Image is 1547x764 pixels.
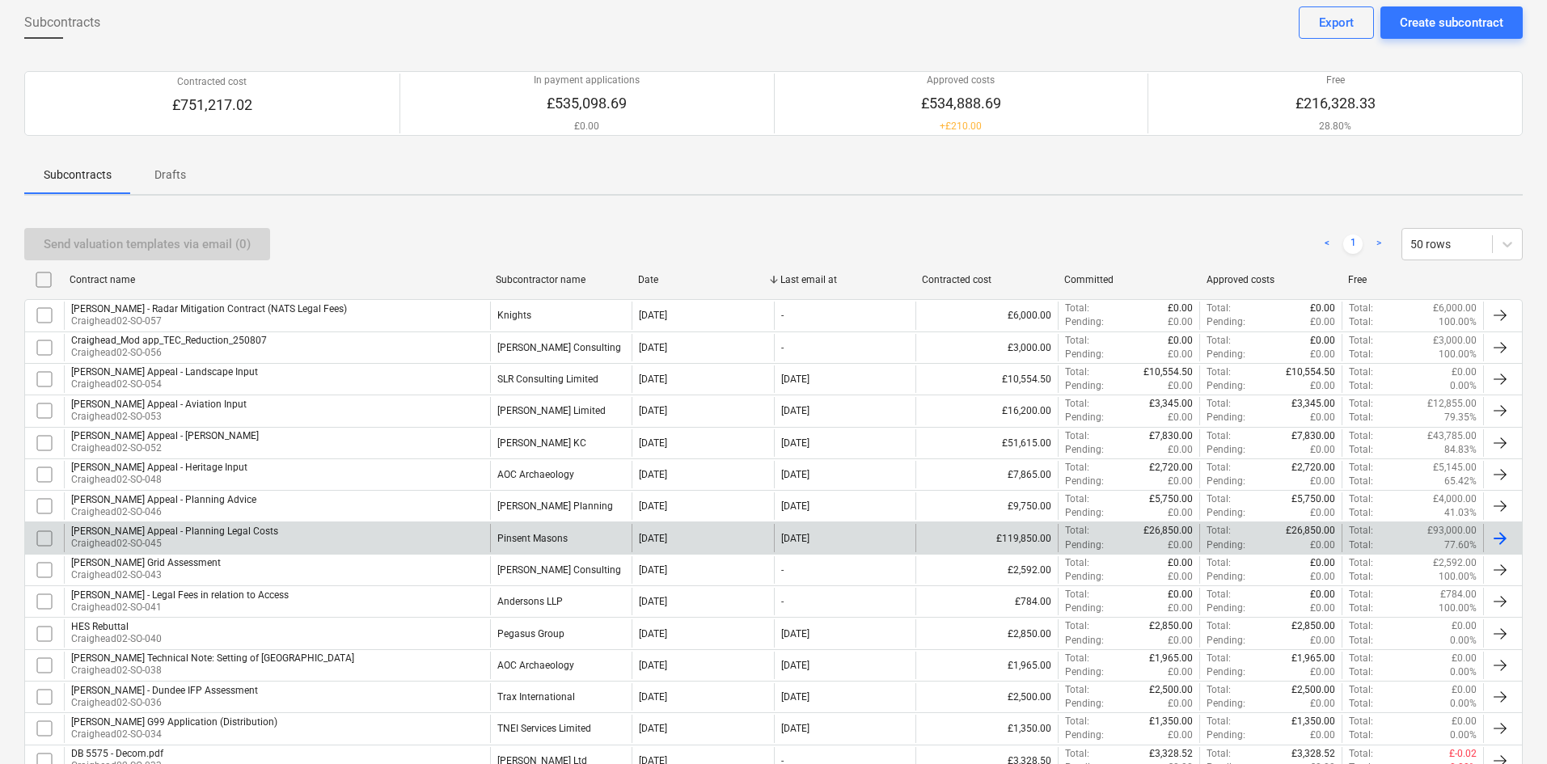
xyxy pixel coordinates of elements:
[1310,302,1335,315] p: £0.00
[71,557,221,568] div: [PERSON_NAME] Grid Assessment
[1149,461,1193,475] p: £2,720.00
[1349,747,1373,761] p: Total :
[1444,506,1477,520] p: 41.03%
[1349,538,1373,552] p: Total :
[1310,379,1335,393] p: £0.00
[1065,619,1089,633] p: Total :
[1207,397,1231,411] p: Total :
[1349,665,1373,679] p: Total :
[1310,570,1335,584] p: £0.00
[1168,538,1193,552] p: £0.00
[1207,715,1231,728] p: Total :
[1444,411,1477,424] p: 79.35%
[1065,665,1104,679] p: Pending :
[1349,634,1373,648] p: Total :
[71,526,278,537] div: [PERSON_NAME] Appeal - Planning Legal Costs
[1310,443,1335,457] p: £0.00
[915,461,1058,488] div: £7,865.00
[1207,683,1231,697] p: Total :
[71,664,354,677] p: Craighead02-SO-038
[1349,443,1373,457] p: Total :
[1168,379,1193,393] p: £0.00
[1427,397,1477,411] p: £12,855.00
[71,748,163,759] div: DB 5575 - Decom.pdf
[1065,379,1104,393] p: Pending :
[781,405,809,416] div: [DATE]
[496,274,625,285] div: Subcontractor name
[1065,475,1104,488] p: Pending :
[1310,588,1335,601] p: £0.00
[1291,461,1335,475] p: £2,720.00
[639,596,667,607] div: [DATE]
[1168,348,1193,361] p: £0.00
[1310,665,1335,679] p: £0.00
[915,652,1058,679] div: £1,965.00
[71,430,259,441] div: [PERSON_NAME] Appeal - [PERSON_NAME]
[915,302,1058,329] div: £6,000.00
[1349,715,1373,728] p: Total :
[1349,492,1373,506] p: Total :
[1065,524,1089,538] p: Total :
[1349,348,1373,361] p: Total :
[71,505,256,519] p: Craighead02-SO-046
[1207,334,1231,348] p: Total :
[71,410,247,424] p: Craighead02-SO-053
[781,533,809,544] div: [DATE]
[1207,556,1231,570] p: Total :
[1349,365,1373,379] p: Total :
[1349,570,1373,584] p: Total :
[71,652,354,664] div: [PERSON_NAME] Technical Note: Setting of [GEOGRAPHIC_DATA]
[1310,697,1335,711] p: £0.00
[1349,429,1373,443] p: Total :
[639,628,667,639] div: [DATE]
[1065,697,1104,711] p: Pending :
[1207,429,1231,443] p: Total :
[1296,94,1376,113] p: £216,328.33
[1349,397,1373,411] p: Total :
[71,685,258,696] div: [PERSON_NAME] - Dundee IFP Assessment
[1349,302,1373,315] p: Total :
[1207,506,1245,520] p: Pending :
[71,399,247,410] div: [PERSON_NAME] Appeal - Aviation Input
[44,167,112,184] p: Subcontracts
[781,596,784,607] div: -
[781,691,809,703] div: [DATE]
[1349,683,1373,697] p: Total :
[1349,556,1373,570] p: Total :
[1452,652,1477,665] p: £0.00
[71,378,258,391] p: Craighead02-SO-054
[70,274,483,285] div: Contract name
[1065,634,1104,648] p: Pending :
[1064,274,1194,285] div: Committed
[1065,538,1104,552] p: Pending :
[1439,601,1477,615] p: 100.00%
[1065,348,1104,361] p: Pending :
[639,533,667,544] div: [DATE]
[1380,6,1523,39] button: Create subcontract
[172,95,252,115] p: £751,217.02
[1400,12,1503,33] div: Create subcontract
[915,683,1058,711] div: £2,500.00
[1466,686,1547,764] iframe: Chat Widget
[1168,601,1193,615] p: £0.00
[1296,74,1376,87] p: Free
[1296,120,1376,133] p: 28.80%
[1207,524,1231,538] p: Total :
[1065,601,1104,615] p: Pending :
[497,374,598,385] div: SLR Consulting Limited
[1349,728,1373,742] p: Total :
[1310,601,1335,615] p: £0.00
[639,437,667,449] div: [DATE]
[1207,570,1245,584] p: Pending :
[534,120,640,133] p: £0.00
[1349,461,1373,475] p: Total :
[534,74,640,87] p: In payment applications
[71,366,258,378] div: [PERSON_NAME] Appeal - Landscape Input
[921,94,1001,113] p: £534,888.69
[1291,652,1335,665] p: £1,965.00
[1317,234,1337,254] a: Previous page
[1207,601,1245,615] p: Pending :
[1168,302,1193,315] p: £0.00
[1286,365,1335,379] p: £10,554.50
